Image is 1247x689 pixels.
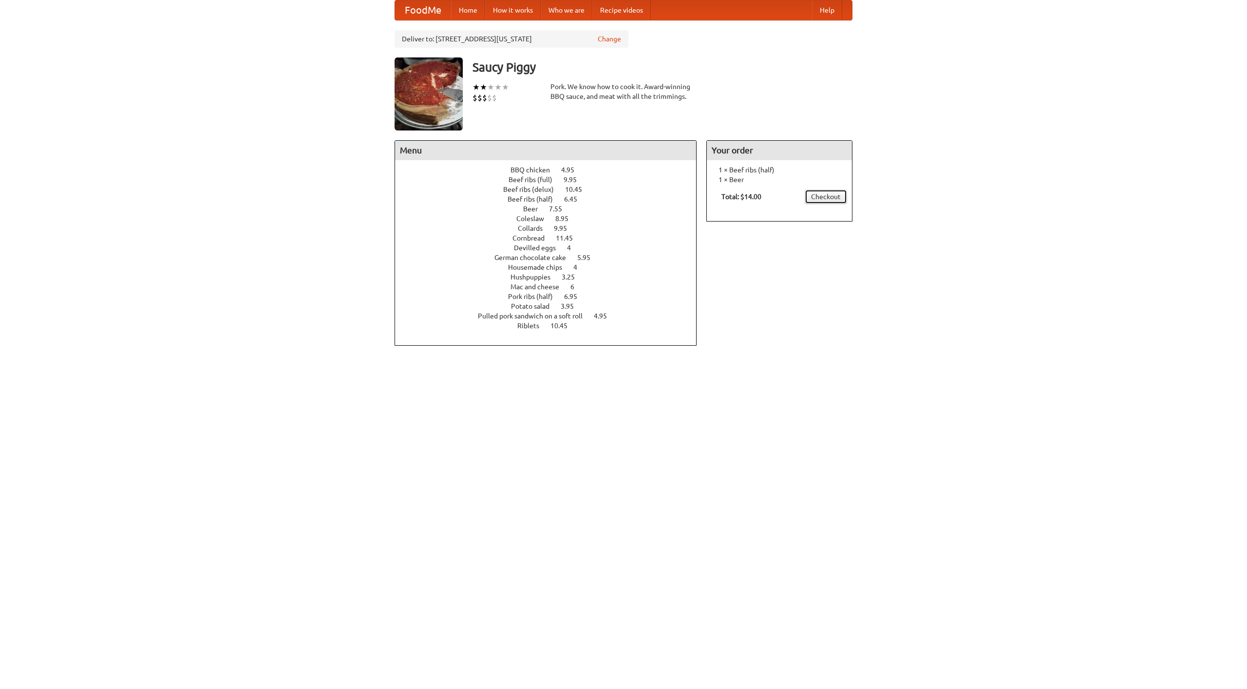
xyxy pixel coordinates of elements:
a: Hushpuppies 3.25 [510,273,593,281]
a: Beef ribs (full) 9.95 [509,176,595,184]
li: 1 × Beer [712,175,847,185]
span: Riblets [517,322,549,330]
a: Pulled pork sandwich on a soft roll 4.95 [478,312,625,320]
div: Deliver to: [STREET_ADDRESS][US_STATE] [395,30,628,48]
li: $ [477,93,482,103]
span: 9.95 [564,176,586,184]
h4: Your order [707,141,852,160]
span: 4 [567,244,581,252]
span: 5.95 [577,254,600,261]
li: $ [482,93,487,103]
span: 4.95 [561,166,584,174]
span: Beef ribs (delux) [503,186,564,193]
span: 7.55 [549,205,572,213]
span: German chocolate cake [494,254,576,261]
span: Mac and cheese [510,283,569,291]
div: Pork. We know how to cook it. Award-winning BBQ sauce, and meat with all the trimmings. [550,82,697,101]
li: ★ [487,82,494,93]
span: Beef ribs (half) [508,195,563,203]
span: BBQ chicken [510,166,560,174]
span: Coleslaw [516,215,554,223]
li: ★ [494,82,502,93]
a: FoodMe [395,0,451,20]
span: Pulled pork sandwich on a soft roll [478,312,592,320]
a: German chocolate cake 5.95 [494,254,608,261]
span: 11.45 [556,234,583,242]
a: Help [812,0,842,20]
span: Collards [518,224,552,232]
a: Riblets 10.45 [517,322,586,330]
span: 10.45 [565,186,592,193]
img: angular.jpg [395,57,463,130]
a: BBQ chicken 4.95 [510,166,592,174]
a: Collards 9.95 [518,224,585,232]
span: 6 [570,283,584,291]
li: $ [472,93,477,103]
a: Mac and cheese 6 [510,283,592,291]
a: Cornbread 11.45 [512,234,591,242]
h4: Menu [395,141,696,160]
li: ★ [472,82,480,93]
a: How it works [485,0,541,20]
span: 4.95 [594,312,617,320]
span: 3.25 [562,273,585,281]
a: Who we are [541,0,592,20]
span: 6.95 [564,293,587,300]
li: $ [487,93,492,103]
span: Beer [523,205,548,213]
a: Change [598,34,621,44]
li: $ [492,93,497,103]
a: Recipe videos [592,0,651,20]
a: Home [451,0,485,20]
li: ★ [480,82,487,93]
a: Housemade chips 4 [508,263,595,271]
span: 10.45 [550,322,577,330]
span: Hushpuppies [510,273,560,281]
a: Beef ribs (delux) 10.45 [503,186,600,193]
span: Potato salad [511,302,559,310]
a: Devilled eggs 4 [514,244,589,252]
li: ★ [502,82,509,93]
span: 9.95 [554,224,577,232]
span: Cornbread [512,234,554,242]
a: Checkout [805,189,847,204]
span: 4 [573,263,587,271]
a: Coleslaw 8.95 [516,215,586,223]
span: Pork ribs (half) [508,293,563,300]
a: Beef ribs (half) 6.45 [508,195,595,203]
li: 1 × Beef ribs (half) [712,165,847,175]
span: Devilled eggs [514,244,566,252]
h3: Saucy Piggy [472,57,852,77]
a: Pork ribs (half) 6.95 [508,293,595,300]
span: 3.95 [561,302,584,310]
span: 8.95 [555,215,578,223]
span: 6.45 [564,195,587,203]
span: Housemade chips [508,263,572,271]
a: Potato salad 3.95 [511,302,592,310]
a: Beer 7.55 [523,205,580,213]
b: Total: $14.00 [721,193,761,201]
span: Beef ribs (full) [509,176,562,184]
